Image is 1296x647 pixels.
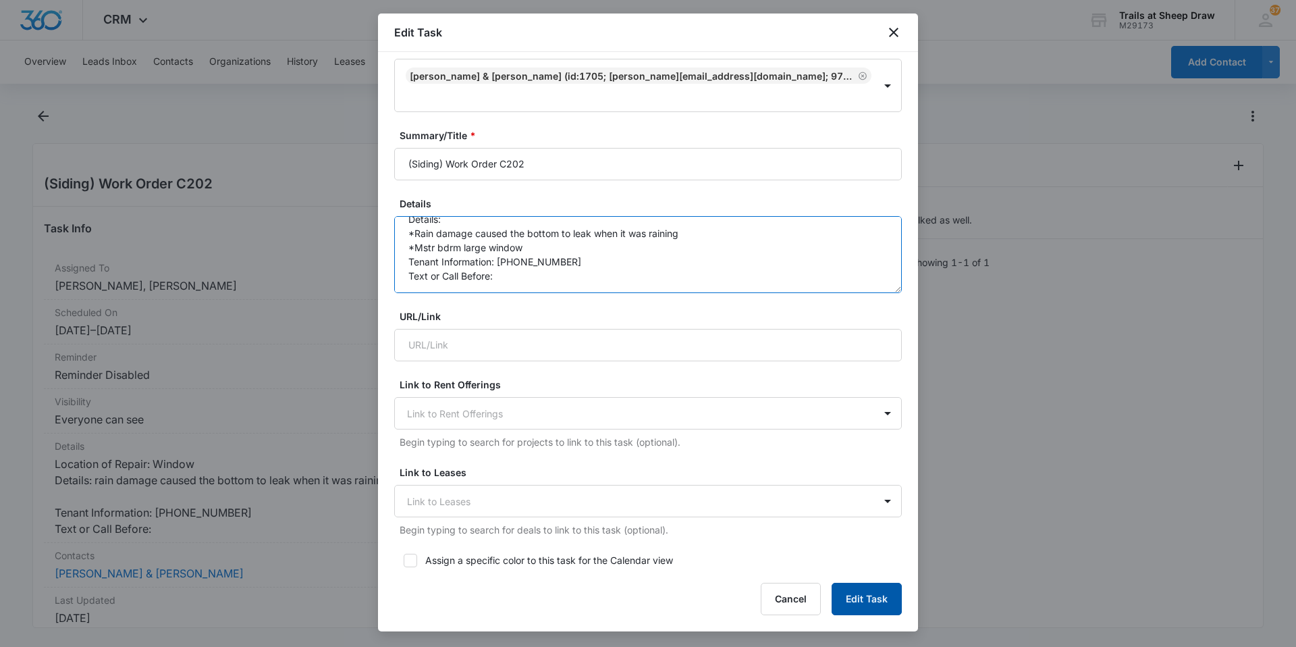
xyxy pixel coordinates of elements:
div: Assign a specific color to this task for the Calendar view [425,553,673,567]
h1: Edit Task [394,24,442,41]
button: Cancel [761,583,821,615]
label: URL/Link [400,309,907,323]
input: Summary/Title [394,148,902,180]
button: Edit Task [832,583,902,615]
label: Details [400,197,907,211]
label: Link to Rent Offerings [400,378,907,392]
textarea: Location of Repair: Window Details: *Rain damage caused the bottom to leak when it was raining *M... [394,216,902,293]
div: [PERSON_NAME] & [PERSON_NAME] (ID:1705; [PERSON_NAME][EMAIL_ADDRESS][DOMAIN_NAME]; 9708173328) [410,70,855,82]
p: Begin typing to search for projects to link to this task (optional). [400,435,902,449]
div: Remove Gina Saldivar & Juan A. Saldivar (ID:1705; gina.rascon22@gmail.com; 9708173328) [855,71,867,80]
label: Summary/Title [400,128,907,143]
label: Link to Leases [400,465,907,480]
input: URL/Link [394,329,902,361]
p: Begin typing to search for deals to link to this task (optional). [400,523,902,537]
button: close [886,24,902,41]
